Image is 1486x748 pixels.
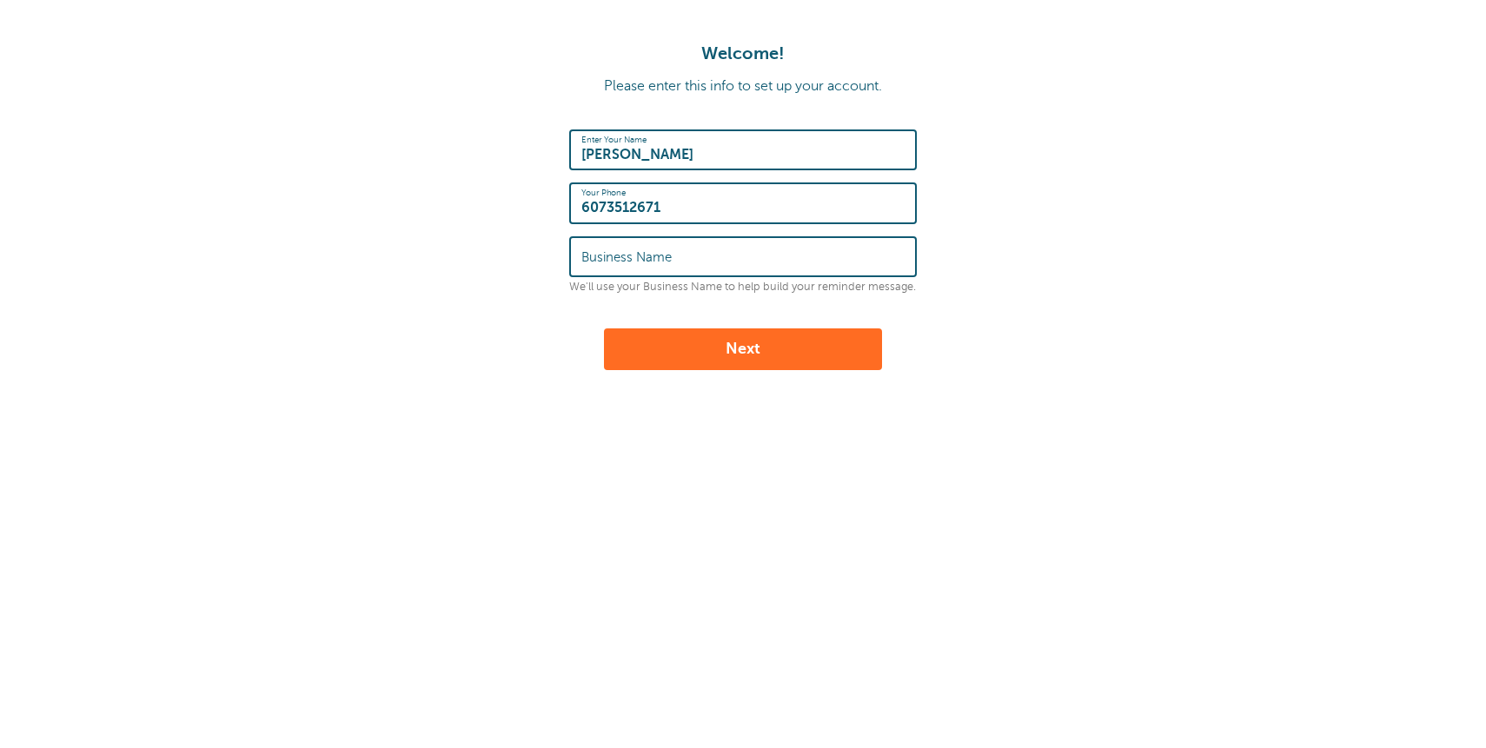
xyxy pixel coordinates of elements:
p: We'll use your Business Name to help build your reminder message. [569,281,917,294]
label: Business Name [581,249,672,265]
h1: Welcome! [17,43,1469,64]
button: Next [604,328,882,370]
label: Your Phone [581,188,626,198]
label: Enter Your Name [581,135,647,145]
p: Please enter this info to set up your account. [17,78,1469,95]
